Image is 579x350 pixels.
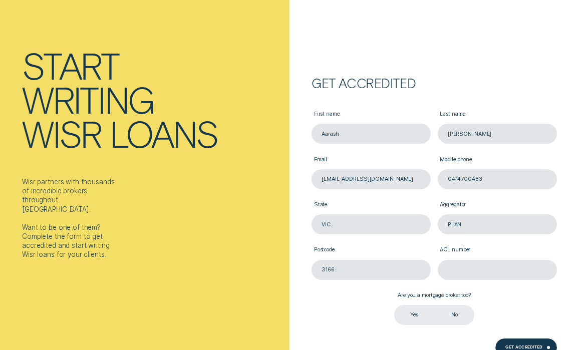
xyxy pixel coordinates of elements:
label: No [434,305,474,325]
label: Last name [438,105,557,124]
div: writing [22,82,154,116]
div: Wisr partners with thousands of incredible brokers throughout [GEOGRAPHIC_DATA]. Want to be one o... [22,177,116,259]
label: Postcode [312,241,431,260]
div: loans [110,116,218,150]
label: State [312,196,431,214]
h2: Get accredited [312,78,557,88]
label: First name [312,105,431,124]
label: Email [312,151,431,169]
h1: Start writing Wisr loans [22,48,286,151]
div: Wisr [22,116,101,150]
label: Yes [394,305,434,325]
label: Aggregator [438,196,557,214]
label: ACL number [438,241,557,260]
div: Start [22,48,118,82]
label: Are you a mortgage broker too? [395,286,473,305]
label: Mobile phone [438,151,557,169]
